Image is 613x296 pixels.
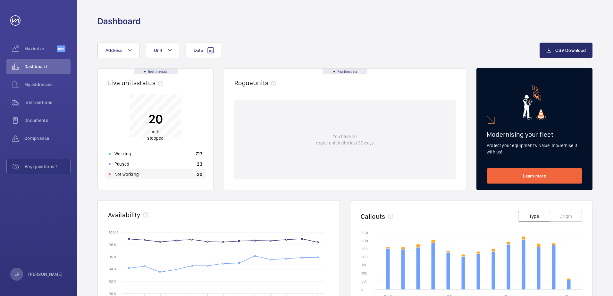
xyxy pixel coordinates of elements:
p: Protect your equipment's value, modernise it with us! [487,142,582,155]
h2: Rogue [234,79,279,87]
text: 100 % [109,230,118,234]
p: units [147,128,164,141]
text: 0 [361,287,364,292]
span: Beta [57,45,65,52]
text: 300 [361,239,368,243]
span: Interventions [24,99,71,106]
span: Unit [154,48,162,53]
text: 94 % [109,267,117,271]
text: 90 % [109,291,117,296]
h1: Dashboard [97,15,141,27]
p: Paused [114,161,129,167]
span: Any questions ? [25,163,70,170]
text: 100 [361,271,367,275]
button: Origin [550,211,582,222]
h2: Availability [108,211,140,219]
span: Maximize [24,45,57,52]
p: 23 [197,161,202,167]
p: 20 [197,171,202,177]
span: Documents [24,117,71,124]
p: 20 [147,111,164,127]
button: CSV Download [540,43,592,58]
p: 717 [196,151,202,157]
text: 92 % [109,279,116,284]
text: 96 % [109,255,117,259]
span: Address [105,48,122,53]
text: 250 [361,247,368,251]
p: LF [14,271,19,277]
span: units [253,79,279,87]
span: stopped [147,136,164,141]
text: 350 [361,231,368,235]
span: Dashboard [24,63,71,70]
p: Not working [114,171,139,177]
img: marketing-card.svg [523,85,546,120]
span: Compliance [24,135,71,142]
p: [PERSON_NAME] [28,271,63,277]
a: Learn more [487,168,582,184]
button: Address [97,43,139,58]
span: My addresses [24,81,71,88]
h2: Callouts [361,212,385,220]
p: You have no rogue unit in the last 30 days [316,133,374,146]
span: status [137,79,166,87]
text: 98 % [109,243,117,247]
button: Date [186,43,221,58]
h2: Modernising your fleet [487,130,582,138]
span: CSV Download [555,48,586,53]
span: Date [194,48,203,53]
button: Unit [146,43,179,58]
button: Type [518,211,550,222]
text: 50 [361,279,366,284]
div: Real time data [323,69,367,74]
text: 200 [361,255,368,259]
div: Real time data [134,69,178,74]
text: 150 [361,263,367,267]
p: Working [114,151,131,157]
h2: Live units [108,79,166,87]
